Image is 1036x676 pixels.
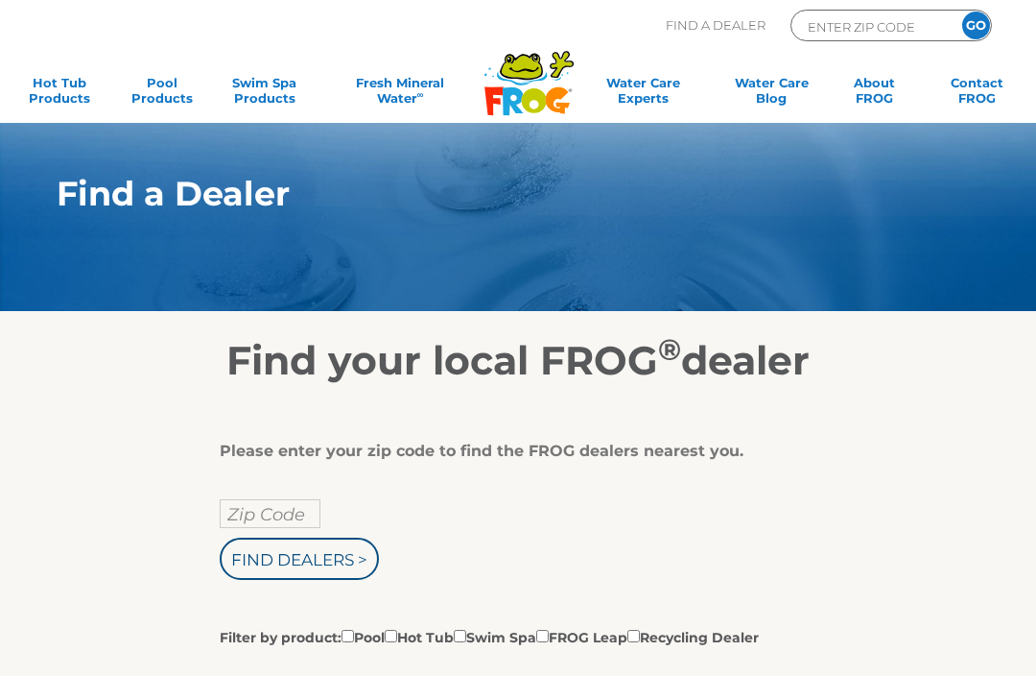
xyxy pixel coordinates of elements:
[220,442,801,461] div: Please enter your zip code to find the FROG dealers nearest you.
[454,630,466,642] input: Filter by product:PoolHot TubSwim SpaFROG LeapRecycling Dealer
[224,75,304,113] a: Swim SpaProducts
[962,12,990,39] input: GO
[19,75,99,113] a: Hot TubProducts
[341,630,354,642] input: Filter by product:PoolHot TubSwim SpaFROG LeapRecycling Dealer
[385,630,397,642] input: Filter by product:PoolHot TubSwim SpaFROG LeapRecycling Dealer
[806,15,935,37] input: Zip Code Form
[220,538,379,580] input: Find Dealers >
[122,75,201,113] a: PoolProducts
[417,89,424,100] sup: ∞
[57,175,910,213] h1: Find a Dealer
[536,630,549,642] input: Filter by product:PoolHot TubSwim SpaFROG LeapRecycling Dealer
[627,630,640,642] input: Filter by product:PoolHot TubSwim SpaFROG LeapRecycling Dealer
[28,336,1008,384] h2: Find your local FROG dealer
[835,75,914,113] a: AboutFROG
[732,75,812,113] a: Water CareBlog
[327,75,473,113] a: Fresh MineralWater∞
[666,10,765,41] p: Find A Dealer
[937,75,1017,113] a: ContactFROG
[577,75,709,113] a: Water CareExperts
[658,331,681,368] sup: ®
[220,626,759,647] label: Filter by product: Pool Hot Tub Swim Spa FROG Leap Recycling Dealer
